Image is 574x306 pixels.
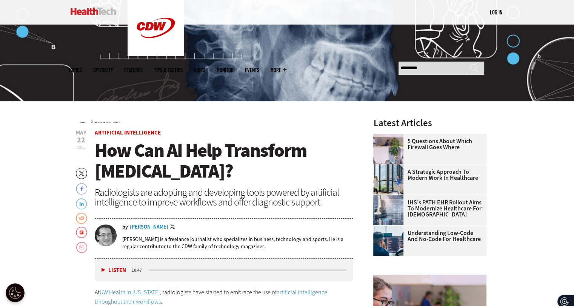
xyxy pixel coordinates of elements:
[373,195,403,225] img: Electronic health records
[373,226,403,256] img: Coworkers coding
[124,67,143,73] a: Features
[6,283,25,302] button: Open Preferences
[271,67,286,73] span: More
[80,121,85,124] a: Home
[154,67,183,73] a: Tips & Tactics
[102,267,126,273] button: Listen
[373,118,486,128] h3: Latest Articles
[122,236,354,250] p: [PERSON_NAME] is a freelance journalist who specializes in business, technology and sports. He is...
[122,224,128,230] span: by
[373,169,482,181] a: A Strategic Approach to Modern Work in Healthcare
[100,288,160,296] a: UW Health in [US_STATE]
[95,129,161,136] a: Artificial Intelligence
[71,8,116,15] img: Home
[490,9,502,15] a: Log in
[373,164,407,170] a: Health workers in a modern hospital
[130,224,168,230] a: [PERSON_NAME]
[95,138,306,184] span: How Can AI Help Transform [MEDICAL_DATA]?
[95,187,354,207] div: Radiologists are adopting and developing tools powered by artificial intelligence to improve work...
[373,195,407,201] a: Electronic health records
[373,134,407,140] a: Healthcare provider using computer
[373,199,482,218] a: IHS’s PATH EHR Rollout Aims to Modernize Healthcare for [DEMOGRAPHIC_DATA]
[95,259,354,281] div: media player
[170,224,177,230] a: Twitter
[245,67,259,73] a: Events
[76,136,86,144] span: 22
[131,267,148,274] div: duration
[217,67,234,73] a: MonITor
[6,283,25,302] div: Cookie Settings
[77,144,86,150] span: 2025
[373,226,407,232] a: Coworkers coding
[68,67,82,73] span: Topics
[490,8,502,16] div: User menu
[95,121,120,124] a: Artificial Intelligence
[76,130,86,136] span: May
[373,134,403,164] img: Healthcare provider using computer
[80,118,354,124] div: »
[373,230,482,242] a: Understanding Low-Code and No-Code for Healthcare
[373,164,403,195] img: Health workers in a modern hospital
[373,138,482,150] a: 5 Questions About Which Firewall Goes Where
[128,50,184,58] a: CDW
[194,67,205,73] a: Video
[93,67,113,73] span: Specialty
